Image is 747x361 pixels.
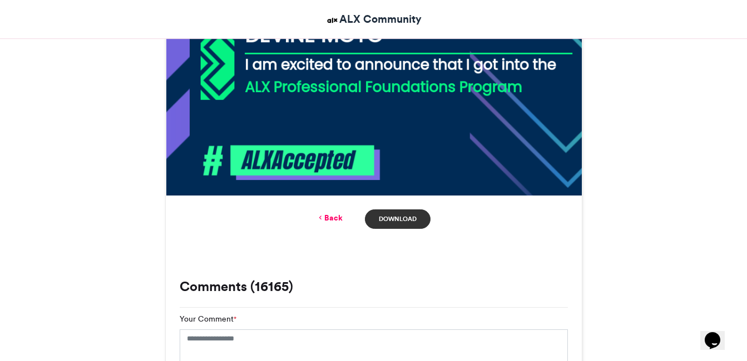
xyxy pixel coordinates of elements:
iframe: chat widget [700,317,736,350]
a: ALX Community [325,11,422,27]
a: Back [316,212,343,224]
a: Download [365,209,430,229]
label: Your Comment [180,313,236,325]
img: ALX Community [325,13,339,27]
h3: Comments (16165) [180,280,568,293]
